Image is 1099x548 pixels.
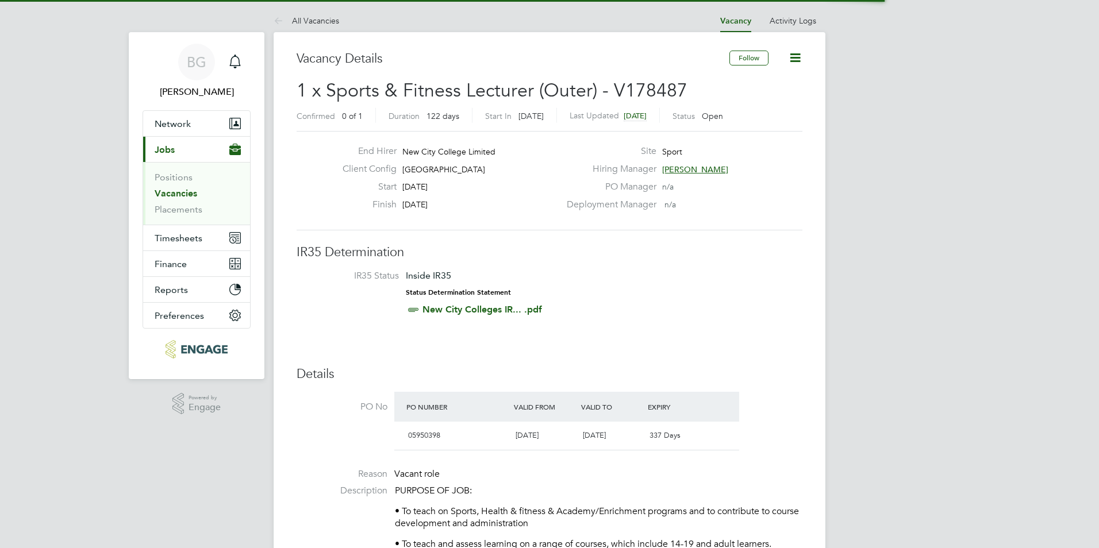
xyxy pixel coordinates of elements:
a: Activity Logs [770,16,816,26]
label: Last Updated [570,110,619,121]
p: PURPOSE OF JOB: [395,485,802,497]
strong: Status Determination Statement [406,288,511,296]
span: 1 x Sports & Fitness Lecturer (Outer) - V178487 [297,79,687,102]
label: IR35 Status [308,270,399,282]
span: Becky Green [143,85,251,99]
button: Follow [729,51,768,65]
label: Reason [297,468,387,480]
button: Network [143,111,250,136]
a: Powered byEngage [172,393,221,415]
button: Reports [143,277,250,302]
a: Placements [155,204,202,215]
button: Preferences [143,303,250,328]
span: Reports [155,284,188,295]
a: Vacancy [720,16,751,26]
a: Vacancies [155,188,197,199]
h3: IR35 Determination [297,244,802,261]
span: [DATE] [518,111,544,121]
span: 05950398 [408,430,440,440]
label: Hiring Manager [560,163,656,175]
label: PO No [297,401,387,413]
label: Confirmed [297,111,335,121]
label: End Hirer [333,145,397,157]
h3: Vacancy Details [297,51,729,67]
span: New City College Limited [402,146,495,157]
div: Jobs [143,162,250,225]
label: Description [297,485,387,497]
span: [GEOGRAPHIC_DATA] [402,164,485,175]
span: Engage [189,403,221,412]
a: New City Colleges IR... .pdf [422,304,542,315]
span: [DATE] [402,182,428,192]
nav: Main navigation [129,32,264,379]
a: All Vacancies [274,16,339,26]
span: Open [702,111,723,121]
button: Finance [143,251,250,276]
label: Deployment Manager [560,199,656,211]
label: Start [333,181,397,193]
span: Preferences [155,310,204,321]
span: [DATE] [402,199,428,210]
label: PO Manager [560,181,656,193]
span: 337 Days [650,430,681,440]
a: Go to home page [143,340,251,358]
span: Vacant role [394,468,440,480]
h3: Details [297,366,802,383]
span: Sport [662,146,682,157]
span: Inside IR35 [406,270,451,281]
p: • To teach on Sports, Health & fitness & Academy/Enrichment programs and to contribute to course ... [395,505,802,530]
span: n/a [662,182,674,192]
span: Timesheets [155,233,202,244]
label: Status [673,111,695,121]
span: [DATE] [583,430,606,440]
label: Client Config [333,163,397,175]
div: Valid To [578,396,645,417]
span: Jobs [155,144,175,155]
a: Positions [155,172,193,183]
label: Finish [333,199,397,211]
div: PO Number [404,396,511,417]
button: Jobs [143,137,250,162]
div: Expiry [645,396,712,417]
span: [DATE] [624,111,647,121]
label: Site [560,145,656,157]
span: BG [187,55,206,70]
a: BG[PERSON_NAME] [143,44,251,99]
span: Finance [155,258,187,269]
span: n/a [664,199,676,210]
label: Duration [389,111,420,121]
span: [PERSON_NAME] [662,164,728,175]
span: [DATE] [516,430,539,440]
img: carbonrecruitment-logo-retina.png [166,340,227,358]
button: Timesheets [143,225,250,250]
span: 122 days [426,111,459,121]
span: Powered by [189,393,221,403]
label: Start In [485,111,512,121]
div: Valid From [511,396,578,417]
span: Network [155,118,191,129]
span: 0 of 1 [342,111,363,121]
